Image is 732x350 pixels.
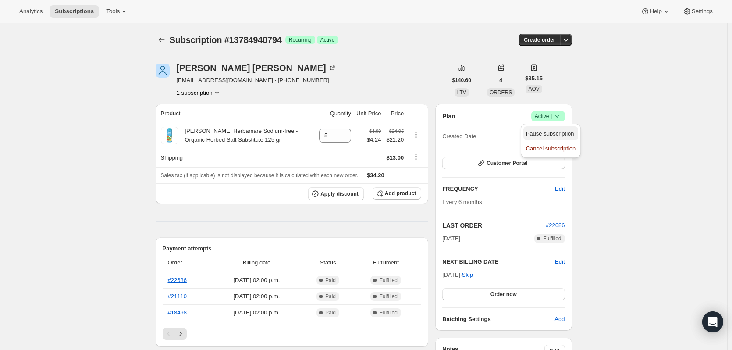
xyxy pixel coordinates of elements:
[156,34,168,46] button: Subscriptions
[50,5,99,18] button: Subscriptions
[385,190,416,197] span: Add product
[178,127,314,144] div: [PERSON_NAME] Herbamare Sodium-free - Organic Herbed Salt Substitute 125 gr
[490,291,517,298] span: Order now
[367,136,381,144] span: $4.24
[161,172,359,179] span: Sales tax (if applicable) is not displayed because it is calculated with each new order.
[325,309,336,316] span: Paid
[168,277,187,283] a: #22686
[379,277,397,284] span: Fulfilled
[519,34,560,46] button: Create order
[409,152,423,161] button: Shipping actions
[442,257,555,266] h2: NEXT BILLING DATE
[379,309,397,316] span: Fulfilled
[702,311,723,332] div: Open Intercom Messenger
[289,36,312,43] span: Recurring
[487,160,527,167] span: Customer Portal
[524,36,555,43] span: Create order
[177,64,337,72] div: [PERSON_NAME] [PERSON_NAME]
[555,257,565,266] button: Edit
[447,74,476,86] button: $140.60
[174,328,187,340] button: Next
[14,5,48,18] button: Analytics
[306,258,350,267] span: Status
[494,74,508,86] button: 4
[442,185,555,193] h2: FREQUENCY
[442,288,565,300] button: Order now
[546,222,565,229] a: #22686
[379,293,397,300] span: Fulfilled
[525,74,543,83] span: $35.15
[308,187,364,200] button: Apply discount
[678,5,718,18] button: Settings
[554,315,565,324] span: Add
[543,235,561,242] span: Fulfilled
[457,268,478,282] button: Skip
[156,104,317,123] th: Product
[442,157,565,169] button: Customer Portal
[442,234,460,243] span: [DATE]
[316,104,354,123] th: Quantity
[490,89,512,96] span: ORDERS
[325,277,336,284] span: Paid
[650,8,661,15] span: Help
[170,35,282,45] span: Subscription #13784940794
[546,221,565,230] button: #22686
[213,276,300,285] span: [DATE] · 02:00 p.m.
[526,145,576,152] span: Cancel subscription
[355,258,416,267] span: Fulfillment
[320,190,359,197] span: Apply discount
[442,271,473,278] span: [DATE] ·
[163,328,422,340] nav: Pagination
[386,154,404,161] span: $13.00
[156,148,317,167] th: Shipping
[19,8,43,15] span: Analytics
[523,126,578,140] button: Pause subscription
[550,182,570,196] button: Edit
[367,172,384,179] span: $34.20
[528,86,539,92] span: AOV
[325,293,336,300] span: Paid
[213,292,300,301] span: [DATE] · 02:00 p.m.
[168,293,187,300] a: #21110
[354,104,384,123] th: Unit Price
[535,112,561,121] span: Active
[384,104,406,123] th: Price
[462,271,473,279] span: Skip
[549,312,570,326] button: Add
[163,253,211,272] th: Order
[442,315,554,324] h6: Batching Settings
[373,187,421,200] button: Add product
[55,8,94,15] span: Subscriptions
[106,8,120,15] span: Tools
[551,113,552,120] span: |
[409,130,423,139] button: Product actions
[168,309,187,316] a: #18498
[526,130,574,137] span: Pause subscription
[161,127,178,144] img: product img
[386,136,404,144] span: $21.20
[320,36,335,43] span: Active
[452,77,471,84] span: $140.60
[177,76,337,85] span: [EMAIL_ADDRESS][DOMAIN_NAME] · [PHONE_NUMBER]
[213,258,300,267] span: Billing date
[457,89,466,96] span: LTV
[213,308,300,317] span: [DATE] · 02:00 p.m.
[177,88,221,97] button: Product actions
[156,64,170,78] span: Duane Dawkins
[523,141,578,155] button: Cancel subscription
[442,112,455,121] h2: Plan
[101,5,134,18] button: Tools
[442,132,476,141] span: Created Date
[163,244,422,253] h2: Payment attempts
[369,129,381,134] small: $4.99
[442,199,482,205] span: Every 6 months
[692,8,713,15] span: Settings
[499,77,502,84] span: 4
[636,5,675,18] button: Help
[555,185,565,193] span: Edit
[442,221,546,230] h2: LAST ORDER
[389,129,404,134] small: $24.95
